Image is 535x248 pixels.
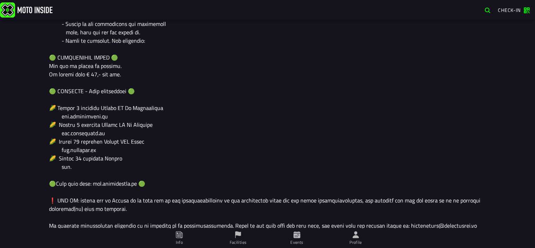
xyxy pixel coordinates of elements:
ion-label: Profile [349,239,362,246]
span: Check-in [498,6,521,14]
ion-label: Facilities [230,239,247,246]
a: Check-in [494,4,534,16]
ion-label: Events [290,239,303,246]
ion-label: Info [176,239,183,246]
